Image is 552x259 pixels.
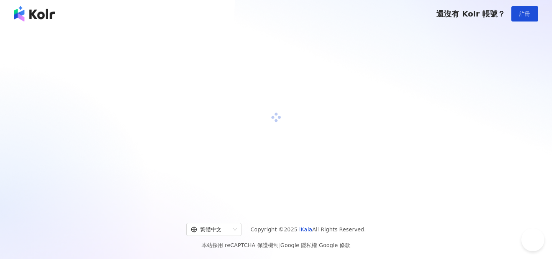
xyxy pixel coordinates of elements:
[279,242,281,248] span: |
[280,242,317,248] a: Google 隱私權
[251,225,366,234] span: Copyright © 2025 All Rights Reserved.
[436,9,505,18] span: 還沒有 Kolr 帳號？
[511,6,538,21] button: 註冊
[521,228,544,251] iframe: Help Scout Beacon - Open
[299,226,312,233] a: iKala
[319,242,350,248] a: Google 條款
[191,223,230,236] div: 繁體中文
[202,241,350,250] span: 本站採用 reCAPTCHA 保護機制
[519,11,530,17] span: 註冊
[14,6,55,21] img: logo
[317,242,319,248] span: |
